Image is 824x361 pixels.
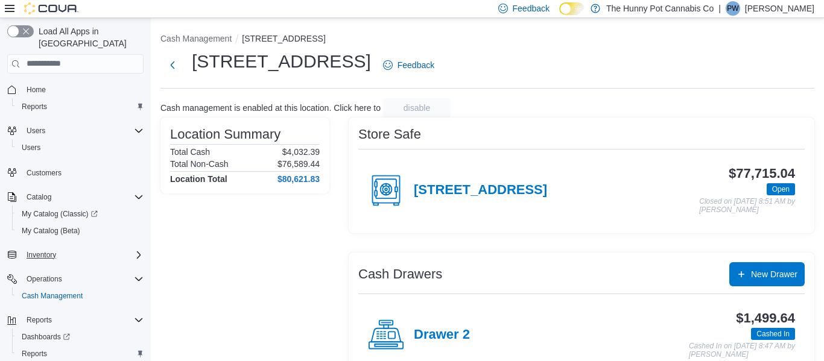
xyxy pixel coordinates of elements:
[2,81,148,98] button: Home
[27,168,62,178] span: Customers
[17,347,144,361] span: Reports
[12,206,148,222] a: My Catalog (Classic)
[22,272,67,286] button: Operations
[404,102,430,114] span: disable
[12,287,148,304] button: Cash Management
[34,25,144,49] span: Load All Apps in [GEOGRAPHIC_DATA]
[22,124,144,138] span: Users
[17,347,52,361] a: Reports
[378,53,439,77] a: Feedback
[699,198,795,214] p: Closed on [DATE] 8:51 AM by [PERSON_NAME]
[160,53,185,77] button: Next
[729,166,795,181] h3: $77,715.04
[27,192,51,202] span: Catalog
[22,272,144,286] span: Operations
[383,98,451,118] button: disable
[22,291,83,301] span: Cash Management
[2,271,148,287] button: Operations
[12,139,148,156] button: Users
[22,124,50,138] button: Users
[2,312,148,328] button: Reports
[17,140,45,155] a: Users
[242,34,325,43] button: [STREET_ADDRESS]
[751,328,795,340] span: Cashed In
[17,289,87,303] a: Cash Management
[17,99,52,114] a: Reports
[22,349,47,359] span: Reports
[17,289,144,303] span: Cash Management
[12,328,148,345] a: Dashboards
[160,34,232,43] button: Cash Management
[277,174,320,184] h4: $80,621.83
[27,126,45,136] span: Users
[12,98,148,115] button: Reports
[22,248,144,262] span: Inventory
[559,2,585,15] input: Dark Mode
[736,311,795,325] h3: $1,499.64
[27,315,52,325] span: Reports
[513,2,550,14] span: Feedback
[2,189,148,206] button: Catalog
[17,224,85,238] a: My Catalog (Beta)
[751,268,797,280] span: New Drawer
[17,207,103,221] a: My Catalog (Classic)
[729,262,805,286] button: New Drawer
[727,1,738,16] span: PW
[22,313,144,327] span: Reports
[767,183,795,195] span: Open
[282,147,320,157] p: $4,032.39
[398,59,434,71] span: Feedback
[745,1,814,16] p: [PERSON_NAME]
[27,85,46,95] span: Home
[22,102,47,111] span: Reports
[160,33,814,47] nav: An example of EuiBreadcrumbs
[689,342,795,359] p: Cashed In on [DATE] 8:47 AM by [PERSON_NAME]
[756,328,790,339] span: Cashed In
[170,127,280,142] h3: Location Summary
[22,166,66,180] a: Customers
[27,250,56,260] span: Inventory
[358,267,442,281] h3: Cash Drawers
[22,226,80,236] span: My Catalog (Beta)
[772,184,790,195] span: Open
[726,1,740,16] div: Peter Wight
[192,49,371,74] h1: [STREET_ADDRESS]
[22,332,70,342] span: Dashboards
[22,190,144,204] span: Catalog
[22,209,98,219] span: My Catalog (Classic)
[17,224,144,238] span: My Catalog (Beta)
[17,140,144,155] span: Users
[12,222,148,239] button: My Catalog (Beta)
[17,99,144,114] span: Reports
[22,82,144,97] span: Home
[414,183,547,198] h4: [STREET_ADDRESS]
[277,159,320,169] p: $76,589.44
[160,103,381,113] p: Cash management is enabled at this location. Click here to
[170,174,227,184] h4: Location Total
[27,274,62,284] span: Operations
[170,159,229,169] h6: Total Non-Cash
[606,1,714,16] p: The Hunny Pot Cannabis Co
[17,330,75,344] a: Dashboards
[17,207,144,221] span: My Catalog (Classic)
[22,248,61,262] button: Inventory
[22,83,51,97] a: Home
[17,330,144,344] span: Dashboards
[2,246,148,263] button: Inventory
[559,15,560,16] span: Dark Mode
[2,122,148,139] button: Users
[718,1,721,16] p: |
[2,163,148,181] button: Customers
[170,147,210,157] h6: Total Cash
[22,190,56,204] button: Catalog
[24,2,78,14] img: Cova
[22,313,57,327] button: Reports
[22,165,144,180] span: Customers
[22,143,40,152] span: Users
[414,327,470,343] h4: Drawer 2
[358,127,421,142] h3: Store Safe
